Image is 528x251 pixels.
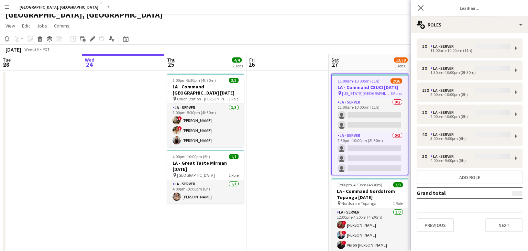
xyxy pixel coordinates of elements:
a: Edit [19,21,33,30]
span: 13/39 [394,57,408,63]
a: View [3,21,18,30]
a: Comms [51,21,72,30]
span: ! [178,126,182,130]
span: 2/26 [390,78,402,84]
span: Comms [54,23,69,29]
app-card-role: LA - Server0/31:30pm-10:00pm (8h30m) [332,132,408,175]
button: Add role [417,171,522,184]
span: 11:00am-10:00pm (11h) [338,78,379,84]
h1: [GEOGRAPHIC_DATA], [GEOGRAPHIC_DATA] [5,10,163,20]
div: PDT [43,47,50,52]
span: ! [342,221,346,225]
button: [GEOGRAPHIC_DATA], [GEOGRAPHIC_DATA] [14,0,104,14]
span: ! [342,241,346,245]
span: 25 [166,61,176,68]
button: Previous [417,218,454,232]
span: 4/4 [232,57,242,63]
td: Grand total [417,187,494,198]
span: Union Station - [PERSON_NAME] [177,96,229,101]
span: [US_STATE][GEOGRAPHIC_DATA] [342,91,390,96]
span: ! [178,116,182,120]
span: 6 Roles [390,91,402,96]
app-job-card: 1:00pm-5:30pm (4h30m)3/3LA - Command [GEOGRAPHIC_DATA] [DATE] Union Station - [PERSON_NAME]1 Role... [167,74,244,147]
span: 1 Role [393,201,403,206]
app-card-role: LA - Server0/211:00am-10:00pm (11h) [332,98,408,132]
span: Wed [85,57,95,63]
span: View [5,23,15,29]
app-job-card: 4:00pm-10:00pm (6h)1/1LA - Great Taste Mirman [DATE] [GEOGRAPHIC_DATA]1 RoleLA - Server1/14:00pm-... [167,150,244,204]
span: Edit [22,23,30,29]
span: 1 Role [229,96,239,101]
h3: LA - Command CSUCI [DATE] [332,84,408,90]
span: Week 39 [23,47,40,52]
button: Next [485,218,522,232]
div: 2 Jobs [232,63,243,68]
span: 24 [84,61,95,68]
span: 3/3 [229,78,239,83]
span: [GEOGRAPHIC_DATA] [177,173,215,178]
span: Tue [3,57,11,63]
span: Sat [331,57,339,63]
div: [DATE] [5,46,21,53]
span: Nordstrom Topanga [341,201,376,206]
app-job-card: 11:00am-10:00pm (11h)2/26LA - Command CSUCI [DATE] [US_STATE][GEOGRAPHIC_DATA]6 RolesLA - Server0... [331,74,408,175]
span: 3/3 [393,182,403,187]
div: 5 Jobs [394,63,407,68]
span: 1:00pm-5:30pm (4h30m) [173,78,216,83]
span: 27 [330,61,339,68]
h3: LA - Great Taste Mirman [DATE] [167,160,244,172]
span: Jobs [37,23,47,29]
span: 23 [2,61,11,68]
div: Roles [411,17,528,33]
span: Fri [249,57,255,63]
span: 4:00pm-10:00pm (6h) [173,154,210,159]
span: 1 Role [229,173,239,178]
span: Thu [167,57,176,63]
a: Jobs [34,21,50,30]
span: 1/1 [229,154,239,159]
h3: LA - Command Nordstrom Topanga [DATE] [331,188,408,200]
app-card-role: LA - Server3/31:00pm-5:30pm (4h30m)![PERSON_NAME]![PERSON_NAME][PERSON_NAME] [167,104,244,147]
h3: LA - Command [GEOGRAPHIC_DATA] [DATE] [167,84,244,96]
span: 12:00pm-4:30pm (4h30m) [337,182,382,187]
app-card-role: LA - Server1/14:00pm-10:00pm (6h)[PERSON_NAME] [167,180,244,204]
span: 26 [248,61,255,68]
h3: Loading... [411,3,528,12]
span: ! [342,231,346,235]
